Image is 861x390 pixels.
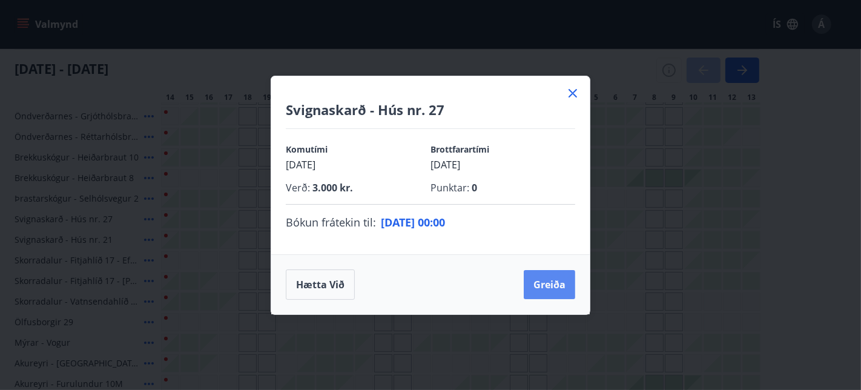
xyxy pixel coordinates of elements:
p: [DATE] [286,158,431,171]
p: Brottfarartími [431,144,575,156]
span: Bókun frátekin til : [286,214,376,230]
span: [DATE] 00:00 [381,215,445,230]
p: Punktar : [431,181,575,194]
p: [DATE] [431,158,575,171]
h4: Svignaskarð - Hús nr. 27 [286,101,575,119]
p: Komutími [286,144,431,156]
button: Hætta við [286,269,355,300]
button: Greiða [524,270,575,299]
p: Verð : [286,181,431,194]
span: 0 [469,181,477,194]
span: 3.000 kr. [310,181,353,194]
